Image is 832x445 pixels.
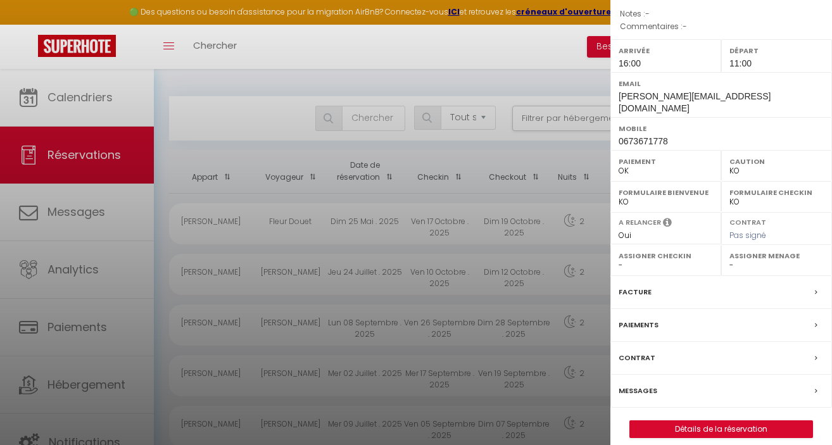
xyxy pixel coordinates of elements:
span: - [645,8,650,19]
label: Caution [729,155,824,168]
span: 16:00 [619,58,641,68]
label: Mobile [619,122,824,135]
span: 0673671778 [619,136,668,146]
label: Email [619,77,824,90]
span: - [683,21,687,32]
label: Contrat [619,351,655,365]
span: [PERSON_NAME][EMAIL_ADDRESS][DOMAIN_NAME] [619,91,771,113]
a: Détails de la réservation [630,421,812,437]
button: Détails de la réservation [629,420,813,438]
span: Pas signé [729,230,766,241]
label: Arrivée [619,44,713,57]
i: Sélectionner OUI si vous souhaiter envoyer les séquences de messages post-checkout [663,217,672,231]
p: Commentaires : [620,20,823,33]
label: Formulaire Bienvenue [619,186,713,199]
button: Ouvrir le widget de chat LiveChat [10,5,48,43]
label: Départ [729,44,824,57]
label: Facture [619,285,652,299]
label: Paiement [619,155,713,168]
label: Formulaire Checkin [729,186,824,199]
label: Contrat [729,217,766,225]
label: Messages [619,384,657,398]
label: Assigner Checkin [619,249,713,262]
label: A relancer [619,217,661,228]
label: Paiements [619,318,659,332]
label: Assigner Menage [729,249,824,262]
p: Notes : [620,8,823,20]
span: 11:00 [729,58,752,68]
